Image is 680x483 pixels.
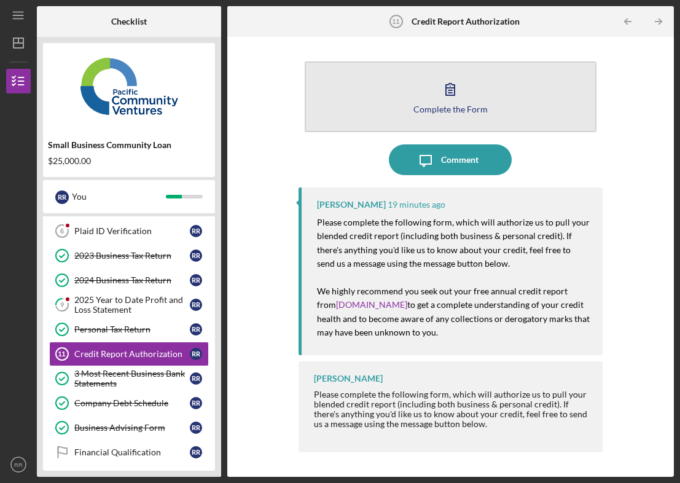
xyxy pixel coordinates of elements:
div: R R [190,422,202,434]
div: R R [190,372,202,385]
a: 11Credit Report AuthorizationRR [49,342,209,366]
div: Company Debt Schedule [74,398,190,408]
b: Credit Report Authorization [412,17,520,26]
time: 2025-09-24 22:40 [388,200,445,210]
img: Product logo [43,49,215,123]
button: Complete the Form [305,61,596,132]
div: 2023 Business Tax Return [74,251,190,261]
div: [PERSON_NAME] [314,374,383,383]
mark: Please complete the following form, which will authorize us to pull your blended credit report (i... [317,217,592,310]
div: Please complete the following form, which will authorize us to pull your blended credit report (i... [314,390,590,479]
div: R R [190,397,202,409]
button: RR [6,452,31,477]
div: R R [190,323,202,336]
a: 3 Most Recent Business Bank StatementsRR [49,366,209,391]
div: Personal Tax Return [74,324,190,334]
a: 92025 Year to Date Profit and Loss StatementRR [49,293,209,317]
div: $25,000.00 [48,156,210,166]
tspan: 9 [60,301,64,309]
a: Personal Tax ReturnRR [49,317,209,342]
div: Business Advising Form [74,423,190,433]
mark: to get a complete understanding of your credit health and to become aware of any collections or d... [317,299,592,337]
div: R R [190,225,202,237]
div: Small Business Community Loan [48,140,210,150]
a: 6Plaid ID VerificationRR [49,219,209,243]
div: Complete the Form [413,104,488,114]
b: Checklist [111,17,147,26]
div: R R [190,274,202,286]
div: R R [55,190,69,204]
div: R R [190,299,202,311]
div: Plaid ID Verification [74,226,190,236]
div: You [72,186,166,207]
div: Financial Qualification [74,447,190,457]
a: Financial QualificationRR [49,440,209,465]
button: Comment [389,144,512,175]
a: 2024 Business Tax ReturnRR [49,268,209,293]
div: [PERSON_NAME] [317,200,386,210]
div: 2025 Year to Date Profit and Loss Statement [74,295,190,315]
div: R R [190,348,202,360]
text: RR [14,461,23,468]
a: Business Advising FormRR [49,415,209,440]
a: 2023 Business Tax ReturnRR [49,243,209,268]
div: R R [190,446,202,458]
tspan: 6 [60,227,64,235]
div: 3 Most Recent Business Bank Statements [74,369,190,388]
div: R R [190,249,202,262]
div: 2024 Business Tax Return [74,275,190,285]
a: Company Debt ScheduleRR [49,391,209,415]
tspan: 11 [393,18,400,25]
div: Comment [441,144,479,175]
a: [DOMAIN_NAME] [336,299,407,310]
div: Credit Report Authorization [74,349,190,359]
tspan: 11 [58,350,65,358]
